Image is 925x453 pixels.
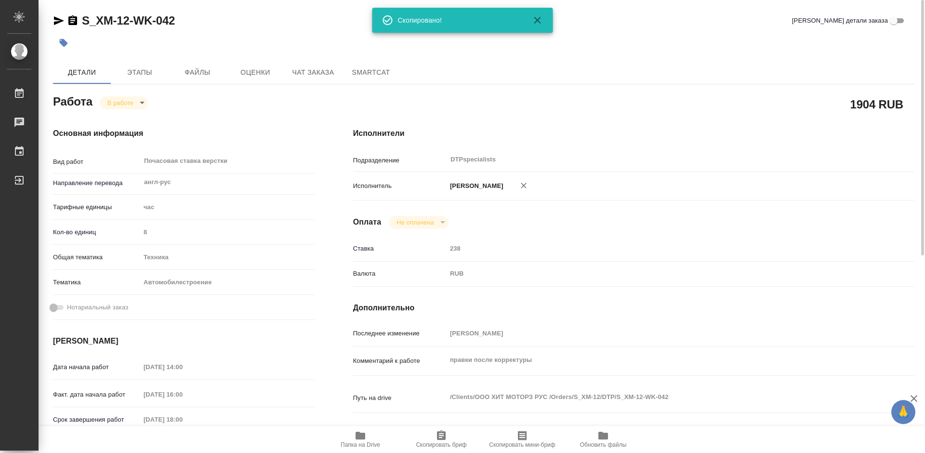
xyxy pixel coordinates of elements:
[174,67,221,79] span: Файлы
[489,441,555,448] span: Скопировать мини-бриф
[891,400,915,424] button: 🙏
[100,96,148,109] div: В работе
[53,202,140,212] p: Тарифные единицы
[447,352,868,368] textarea: правки после корректуры
[348,67,394,79] span: SmartCat
[105,99,136,107] button: В работе
[53,415,140,425] p: Срок завершения работ
[447,389,868,405] textarea: /Clients/ООО ХИТ МОТОРЗ РУС /Orders/S_XM-12/DTP/S_XM-12-WK-042
[353,356,447,366] p: Комментарий к работе
[447,266,868,282] div: RUB
[353,128,914,139] h4: Исполнители
[53,253,140,262] p: Общая тематика
[140,413,225,426] input: Пустое поле
[232,67,278,79] span: Оценки
[140,274,315,291] div: Автомобилестроение
[416,441,466,448] span: Скопировать бриф
[53,92,92,109] h2: Работа
[563,426,644,453] button: Обновить файлы
[447,241,868,255] input: Пустое поле
[401,426,482,453] button: Скопировать бриф
[140,249,315,266] div: Техника
[140,225,315,239] input: Пустое поле
[353,181,447,191] p: Исполнитель
[53,362,140,372] p: Дата начала работ
[353,393,447,403] p: Путь на drive
[140,360,225,374] input: Пустое поле
[513,175,534,196] button: Удалить исполнителя
[53,157,140,167] p: Вид работ
[140,199,315,215] div: час
[341,441,380,448] span: Папка на Drive
[398,15,518,25] div: Скопировано!
[53,128,315,139] h4: Основная информация
[447,181,503,191] p: [PERSON_NAME]
[353,216,382,228] h4: Оплата
[53,227,140,237] p: Кол-во единиц
[389,216,448,229] div: В работе
[53,390,140,400] p: Факт. дата начала работ
[53,15,65,27] button: Скопировать ссылку для ЯМессенджера
[53,178,140,188] p: Направление перевода
[140,387,225,401] input: Пустое поле
[353,244,447,253] p: Ставка
[67,15,79,27] button: Скопировать ссылку
[82,14,175,27] a: S_XM-12-WK-042
[792,16,888,26] span: [PERSON_NAME] детали заказа
[580,441,627,448] span: Обновить файлы
[850,96,903,112] h2: 1904 RUB
[290,67,336,79] span: Чат заказа
[353,156,447,165] p: Подразделение
[53,32,74,53] button: Добавить тэг
[895,402,912,422] span: 🙏
[53,278,140,287] p: Тематика
[53,335,315,347] h4: [PERSON_NAME]
[353,329,447,338] p: Последнее изменение
[67,303,128,312] span: Нотариальный заказ
[482,426,563,453] button: Скопировать мини-бриф
[447,326,868,340] input: Пустое поле
[353,302,914,314] h4: Дополнительно
[526,14,549,26] button: Закрыть
[59,67,105,79] span: Детали
[353,269,447,279] p: Валюта
[117,67,163,79] span: Этапы
[394,218,436,226] button: Не оплачена
[320,426,401,453] button: Папка на Drive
